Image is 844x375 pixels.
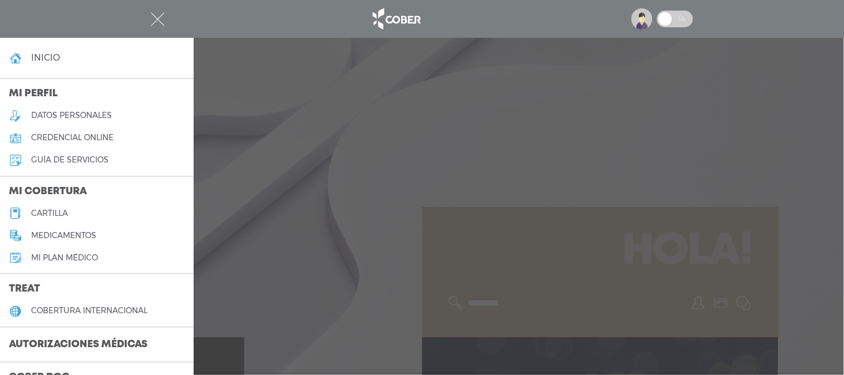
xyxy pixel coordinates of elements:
[367,6,425,32] img: logo_cober_home-white.png
[31,306,147,315] h5: cobertura internacional
[31,253,98,263] h5: Mi plan médico
[151,12,165,26] img: Cober_menu-close-white.svg
[31,133,113,142] h5: credencial online
[31,231,96,240] h5: medicamentos
[31,209,68,218] h5: cartilla
[31,155,108,165] h5: guía de servicios
[31,111,112,120] h5: datos personales
[631,8,653,29] img: profile-placeholder.svg
[31,52,60,63] h4: inicio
